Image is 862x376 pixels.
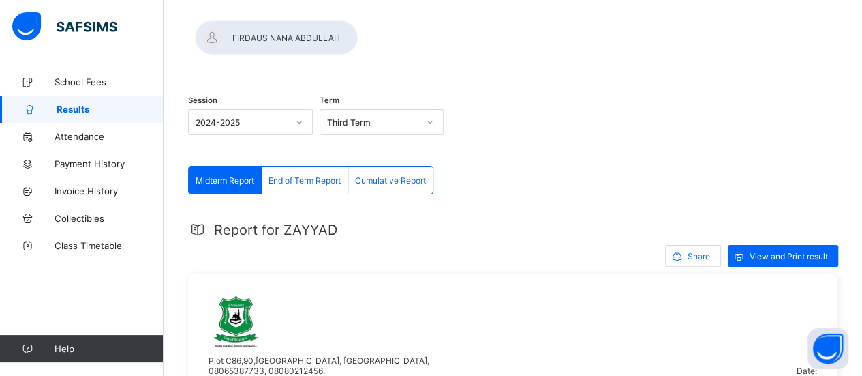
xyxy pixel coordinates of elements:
[55,76,164,87] span: School Fees
[209,294,263,349] img: ischolars.png
[750,251,828,261] span: View and Print result
[55,186,164,197] span: Invoice History
[327,117,419,128] div: Third Term
[196,117,288,128] div: 2024-2025
[55,240,164,251] span: Class Timetable
[55,158,164,169] span: Payment History
[688,251,710,261] span: Share
[57,104,164,115] span: Results
[55,343,163,354] span: Help
[12,12,117,41] img: safsims
[268,175,341,186] span: End of Term Report
[797,366,817,376] span: Date:
[55,213,164,224] span: Collectibles
[355,175,426,186] span: Cumulative Report
[214,222,337,238] span: Report for ZAYYAD
[320,96,339,105] span: Term
[807,328,848,369] button: Open asap
[196,175,254,186] span: Midterm Report
[55,131,164,142] span: Attendance
[188,96,217,105] span: Session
